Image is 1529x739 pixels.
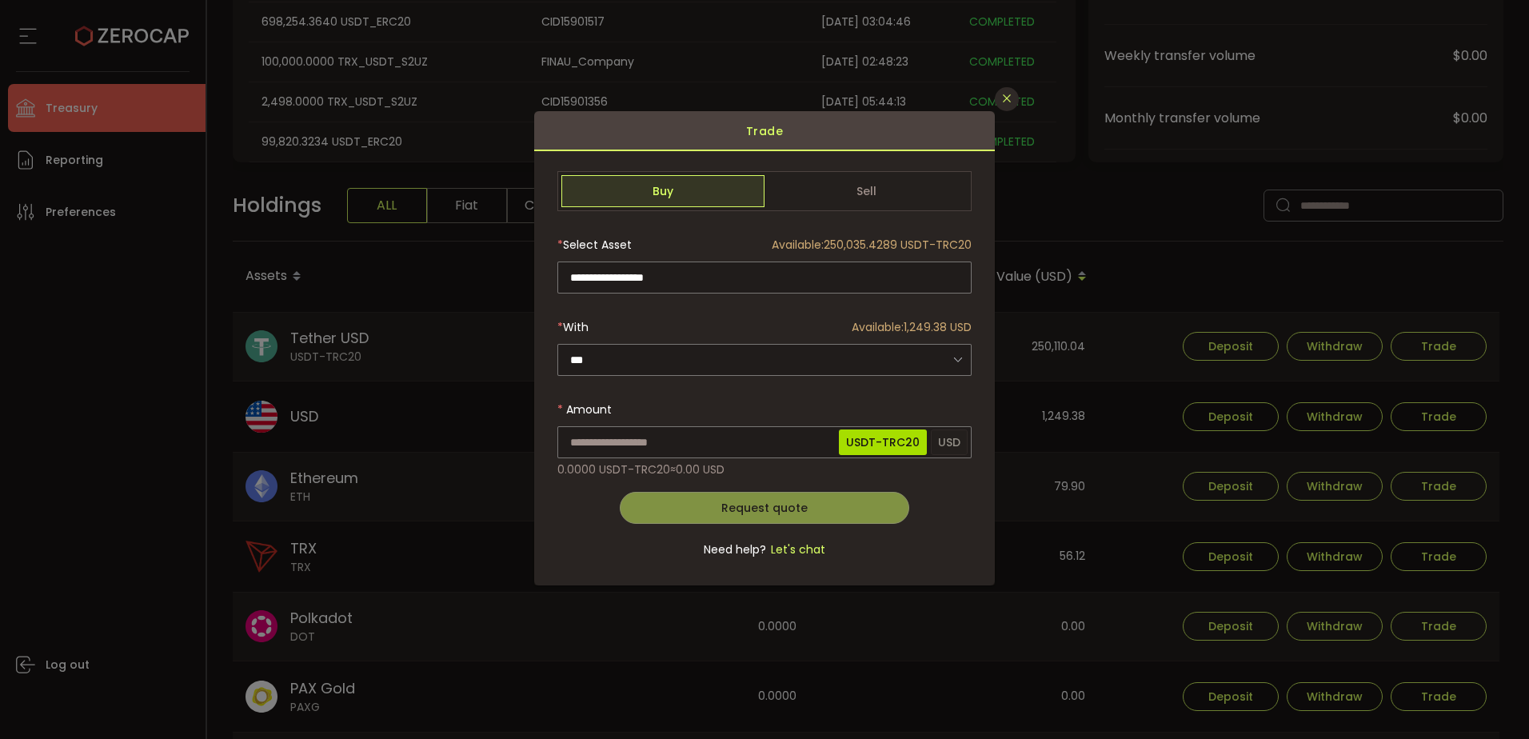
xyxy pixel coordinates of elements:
[764,175,968,207] span: Sell
[766,541,825,558] span: Let's chat
[852,319,904,335] span: Available:
[620,492,910,524] button: Request quote
[931,429,968,455] span: USD
[1449,662,1529,739] iframe: Chat Widget
[563,237,632,253] span: Select Asset
[995,87,1019,111] button: Close
[670,461,676,477] span: ≈
[704,541,766,558] span: Need help?
[534,111,995,585] div: dialog
[561,175,764,207] span: Buy
[557,401,612,417] label: Amount
[557,461,670,477] span: 0.0000 USDT-TRC20
[721,500,808,516] span: Request quote
[534,111,995,151] div: Trade
[839,429,927,455] span: USDT-TRC20
[676,461,725,477] span: 0.00 USD
[563,319,589,335] span: With
[824,237,972,253] span: 250,035.4289 USDT-TRC20
[904,319,972,335] span: 1,249.38 USD
[772,237,824,253] span: Available:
